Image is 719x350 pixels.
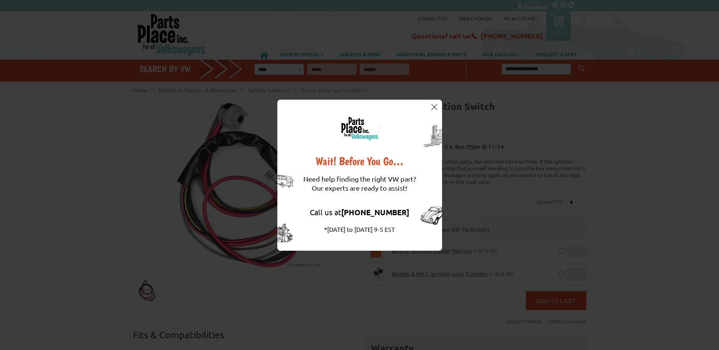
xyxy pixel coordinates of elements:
[310,207,409,217] a: Call us at[PHONE_NUMBER]
[340,117,379,140] img: logo
[303,156,416,167] div: Wait! Before You Go…
[341,207,409,217] strong: [PHONE_NUMBER]
[431,104,437,110] img: close
[303,167,416,200] div: Need help finding the right VW part? Our experts are ready to assist!
[303,225,416,234] div: *[DATE] to [DATE] 9-5 EST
